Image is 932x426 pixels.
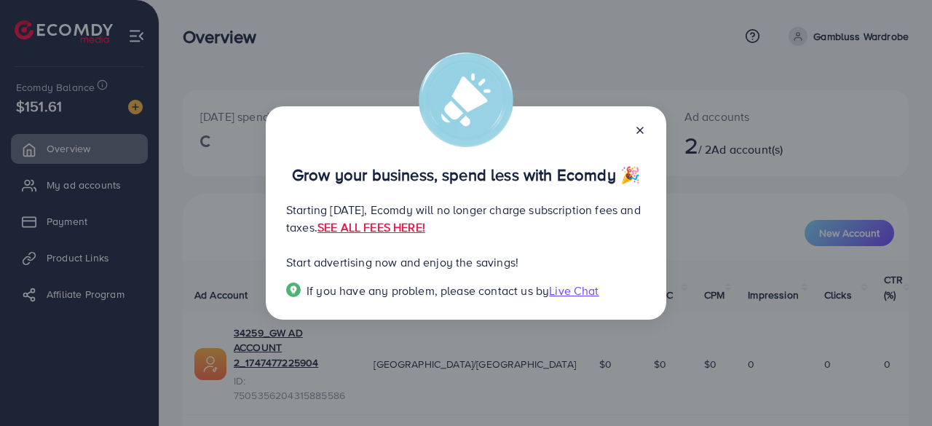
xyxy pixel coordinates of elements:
[286,283,301,297] img: Popup guide
[307,283,549,299] span: If you have any problem, please contact us by
[317,219,425,235] a: SEE ALL FEES HERE!
[419,52,513,147] img: alert
[549,283,599,299] span: Live Chat
[286,166,646,184] p: Grow your business, spend less with Ecomdy 🎉
[286,253,646,271] p: Start advertising now and enjoy the savings!
[286,201,646,236] p: Starting [DATE], Ecomdy will no longer charge subscription fees and taxes.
